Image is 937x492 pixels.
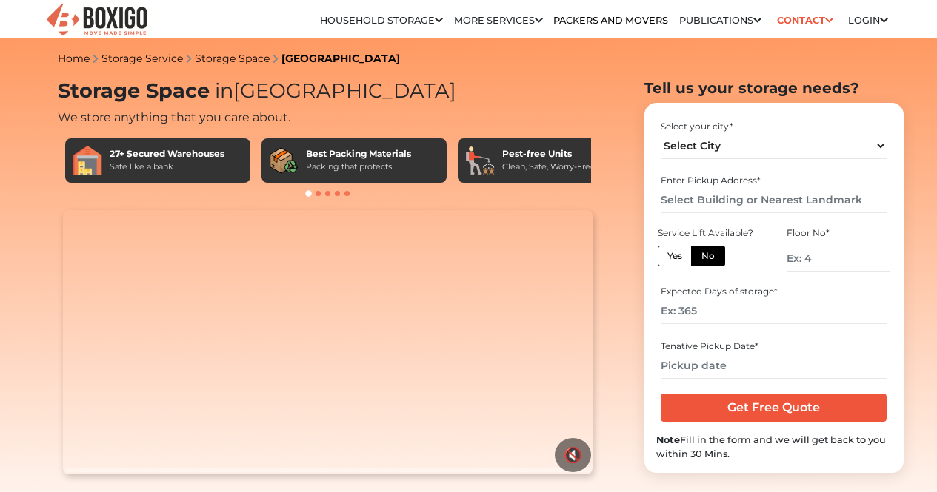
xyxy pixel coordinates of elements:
a: Storage Service [101,52,183,65]
div: Expected Days of storage [661,285,887,298]
h2: Tell us your storage needs? [644,79,904,97]
input: Select Building or Nearest Landmark [661,187,887,213]
a: Publications [679,15,761,26]
a: Household Storage [320,15,443,26]
div: Safe like a bank [110,161,224,173]
div: Floor No [787,226,889,240]
div: Best Packing Materials [306,147,411,161]
span: We store anything that you care about. [58,110,290,124]
input: Pickup date [661,353,887,379]
a: More services [454,15,543,26]
div: Tenative Pickup Date [661,340,887,353]
img: 27+ Secured Warehouses [73,146,102,175]
img: Boxigo [45,2,149,38]
a: Storage Space [195,52,270,65]
input: Get Free Quote [661,394,887,422]
div: Clean, Safe, Worry-Free [502,161,596,173]
a: Home [58,52,90,65]
div: Enter Pickup Address [661,174,887,187]
h1: Storage Space [58,79,598,104]
div: Select your city [661,120,887,133]
input: Ex: 4 [787,246,889,272]
img: Best Packing Materials [269,146,299,175]
a: [GEOGRAPHIC_DATA] [281,52,400,65]
div: Service Lift Available? [658,226,760,240]
label: Yes [658,246,692,266]
div: Pest-free Units [502,147,596,161]
b: Note [656,434,680,445]
div: Packing that protects [306,161,411,173]
span: [GEOGRAPHIC_DATA] [210,78,456,103]
div: Fill in the form and we will get back to you within 30 Mins. [656,433,892,461]
button: 🔇 [555,438,591,472]
span: in [215,78,233,103]
a: Login [848,15,888,26]
div: 27+ Secured Warehouses [110,147,224,161]
label: No [691,246,725,266]
input: Ex: 365 [661,298,887,324]
video: Your browser does not support the video tag. [63,210,593,475]
img: Pest-free Units [465,146,495,175]
a: Packers and Movers [553,15,668,26]
a: Contact [772,9,838,32]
